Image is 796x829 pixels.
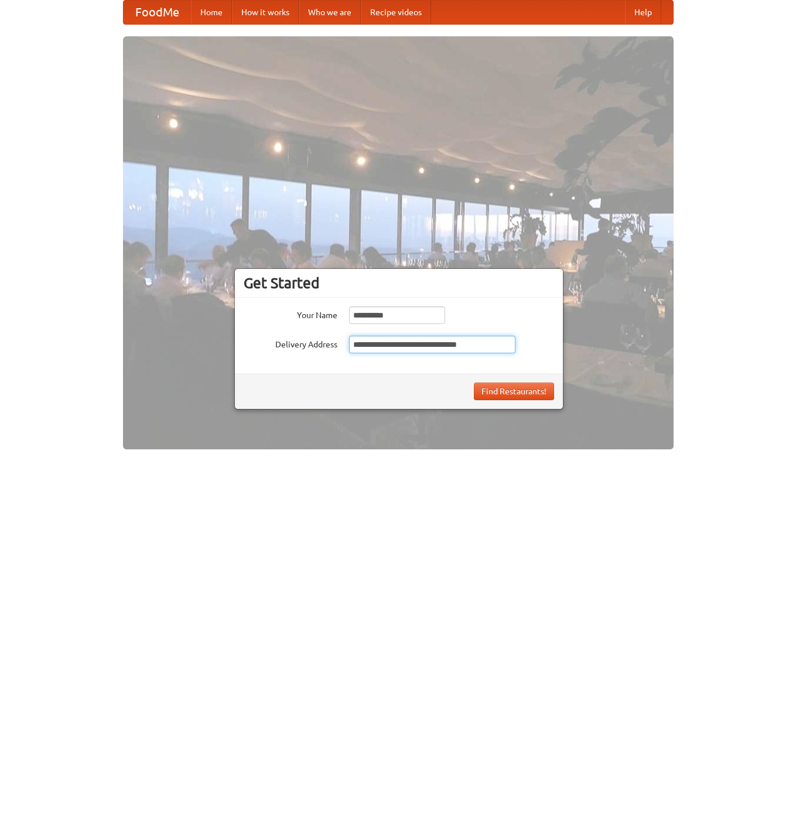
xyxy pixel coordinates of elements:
button: Find Restaurants! [474,383,554,400]
a: Recipe videos [361,1,431,24]
a: Who we are [299,1,361,24]
a: Home [191,1,232,24]
a: How it works [232,1,299,24]
a: Help [625,1,661,24]
h3: Get Started [244,274,554,292]
a: FoodMe [124,1,191,24]
label: Delivery Address [244,336,337,350]
label: Your Name [244,306,337,321]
